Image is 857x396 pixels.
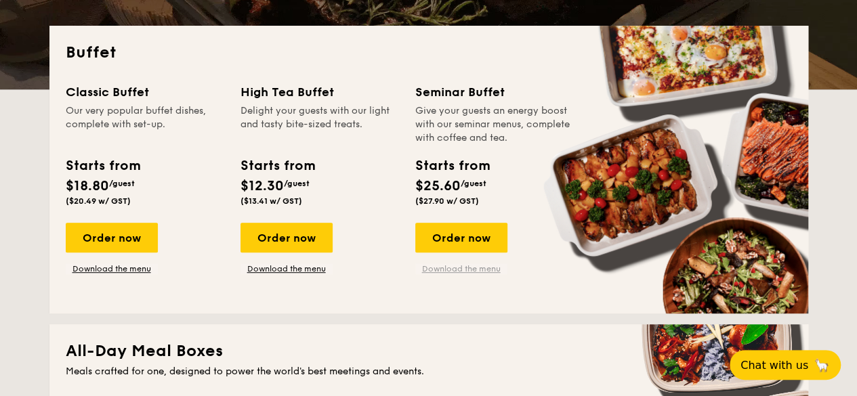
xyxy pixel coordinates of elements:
[66,178,109,194] span: $18.80
[66,223,158,252] div: Order now
[415,263,507,274] a: Download the menu
[814,357,830,373] span: 🦙
[415,83,574,102] div: Seminar Buffet
[66,83,224,102] div: Classic Buffet
[241,223,333,252] div: Order now
[109,179,135,188] span: /guest
[730,350,841,380] button: Chat with us🦙
[66,196,131,206] span: ($20.49 w/ GST)
[241,156,314,176] div: Starts from
[241,178,284,194] span: $12.30
[66,365,792,378] div: Meals crafted for one, designed to power the world's best meetings and events.
[241,196,302,206] span: ($13.41 w/ GST)
[241,83,399,102] div: High Tea Buffet
[241,263,333,274] a: Download the menu
[66,42,792,64] h2: Buffet
[415,156,489,176] div: Starts from
[415,178,461,194] span: $25.60
[740,359,808,372] span: Chat with us
[66,156,140,176] div: Starts from
[284,179,310,188] span: /guest
[415,196,479,206] span: ($27.90 w/ GST)
[415,104,574,145] div: Give your guests an energy boost with our seminar menus, complete with coffee and tea.
[461,179,486,188] span: /guest
[66,340,792,362] h2: All-Day Meal Boxes
[66,104,224,145] div: Our very popular buffet dishes, complete with set-up.
[66,263,158,274] a: Download the menu
[415,223,507,252] div: Order now
[241,104,399,145] div: Delight your guests with our light and tasty bite-sized treats.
